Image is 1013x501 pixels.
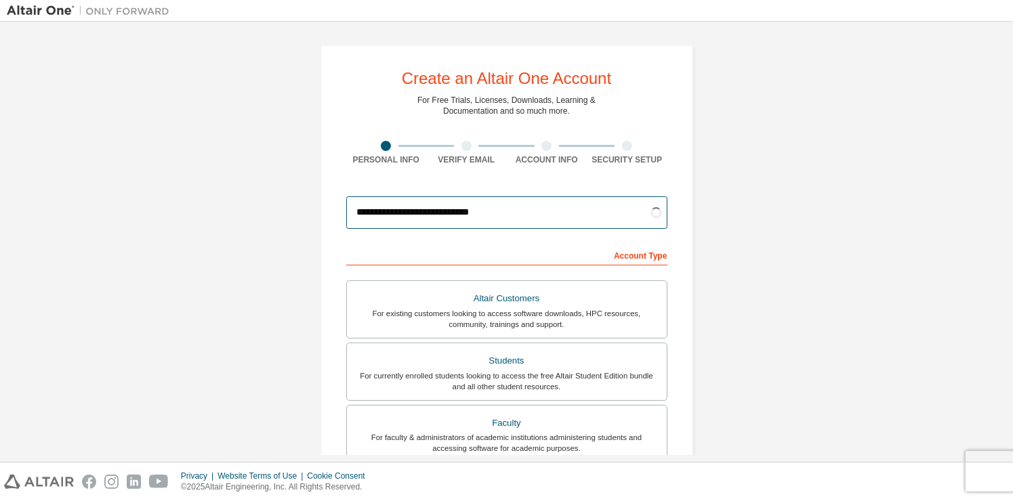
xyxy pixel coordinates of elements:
div: For currently enrolled students looking to access the free Altair Student Edition bundle and all ... [355,370,659,392]
div: Website Terms of Use [218,471,307,481]
div: For existing customers looking to access software downloads, HPC resources, community, trainings ... [355,308,659,330]
img: linkedin.svg [127,475,141,489]
div: Cookie Consent [307,471,373,481]
div: Create an Altair One Account [402,70,612,87]
div: Students [355,351,659,370]
div: Privacy [181,471,218,481]
div: Account Type [346,244,667,265]
div: Account Info [507,154,587,165]
img: altair_logo.svg [4,475,74,489]
div: For faculty & administrators of academic institutions administering students and accessing softwa... [355,432,659,454]
div: Faculty [355,414,659,433]
div: Personal Info [346,154,427,165]
img: youtube.svg [149,475,169,489]
div: Altair Customers [355,289,659,308]
img: Altair One [7,4,176,18]
p: © 2025 Altair Engineering, Inc. All Rights Reserved. [181,481,373,493]
div: Verify Email [426,154,507,165]
div: For Free Trials, Licenses, Downloads, Learning & Documentation and so much more. [417,95,596,116]
div: Security Setup [587,154,667,165]
img: instagram.svg [104,475,119,489]
img: facebook.svg [82,475,96,489]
